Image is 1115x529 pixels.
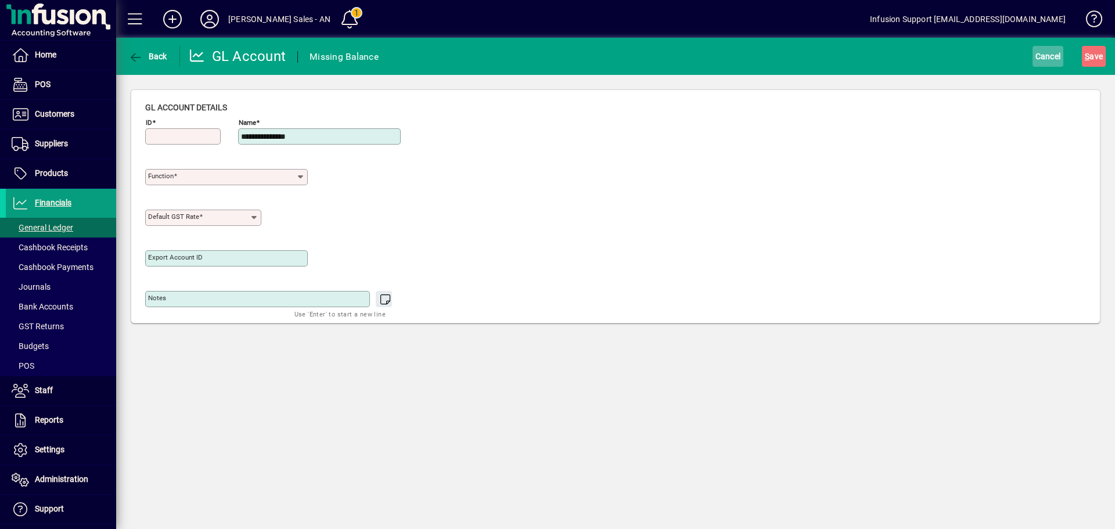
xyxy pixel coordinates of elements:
[1077,2,1100,40] a: Knowledge Base
[6,336,116,356] a: Budgets
[12,341,49,351] span: Budgets
[6,436,116,465] a: Settings
[870,10,1066,28] div: Infusion Support [EMAIL_ADDRESS][DOMAIN_NAME]
[6,70,116,99] a: POS
[6,218,116,237] a: General Ledger
[146,118,152,127] mat-label: ID
[35,50,56,59] span: Home
[6,237,116,257] a: Cashbook Receipts
[310,48,379,66] div: Missing Balance
[1035,47,1061,66] span: Cancel
[154,9,191,30] button: Add
[12,223,73,232] span: General Ledger
[35,415,63,424] span: Reports
[125,46,170,67] button: Back
[145,103,227,112] span: GL account details
[6,376,116,405] a: Staff
[12,361,34,370] span: POS
[1085,52,1089,61] span: S
[6,100,116,129] a: Customers
[35,139,68,148] span: Suppliers
[148,172,174,180] mat-label: Function
[35,168,68,178] span: Products
[12,262,93,272] span: Cashbook Payments
[1082,46,1106,67] button: Save
[228,10,330,28] div: [PERSON_NAME] Sales - AN
[1085,47,1103,66] span: ave
[6,129,116,159] a: Suppliers
[6,41,116,70] a: Home
[35,445,64,454] span: Settings
[148,213,199,221] mat-label: Default GST rate
[116,46,180,67] app-page-header-button: Back
[12,302,73,311] span: Bank Accounts
[148,294,166,302] mat-label: Notes
[35,198,71,207] span: Financials
[6,277,116,297] a: Journals
[12,243,88,252] span: Cashbook Receipts
[6,316,116,336] a: GST Returns
[12,282,51,292] span: Journals
[35,109,74,118] span: Customers
[189,47,286,66] div: GL Account
[35,386,53,395] span: Staff
[35,80,51,89] span: POS
[239,118,256,127] mat-label: Name
[35,474,88,484] span: Administration
[294,307,386,321] mat-hint: Use 'Enter' to start a new line
[1033,46,1064,67] button: Cancel
[6,356,116,376] a: POS
[148,253,203,261] mat-label: Export account ID
[12,322,64,331] span: GST Returns
[128,52,167,61] span: Back
[6,297,116,316] a: Bank Accounts
[6,465,116,494] a: Administration
[191,9,228,30] button: Profile
[6,159,116,188] a: Products
[6,495,116,524] a: Support
[6,406,116,435] a: Reports
[6,257,116,277] a: Cashbook Payments
[35,504,64,513] span: Support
